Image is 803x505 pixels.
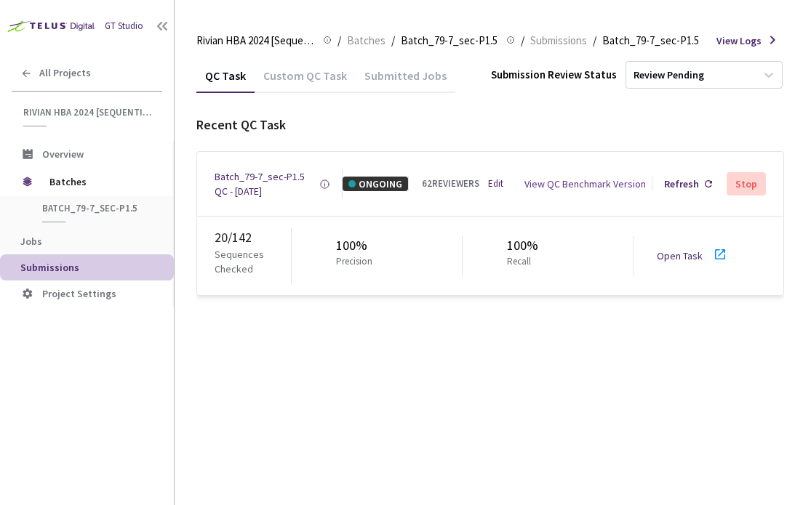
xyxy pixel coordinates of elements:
[336,236,378,255] div: 100%
[527,32,590,48] a: Submissions
[521,32,524,49] li: /
[336,255,372,269] p: Precision
[356,68,455,93] div: Submitted Jobs
[391,32,395,49] li: /
[215,228,291,247] div: 20 / 142
[196,68,255,93] div: QC Task
[215,247,291,276] p: Sequences Checked
[337,32,341,49] li: /
[344,32,388,48] a: Batches
[42,148,84,161] span: Overview
[634,68,704,82] div: Review Pending
[23,106,153,118] span: Rivian HBA 2024 [Sequential]
[530,32,587,49] span: Submissions
[716,33,762,48] span: View Logs
[524,177,646,191] div: View QC Benchmark Version
[42,202,150,214] span: Batch_79-7_sec-P1.5
[255,68,356,93] div: Custom QC Task
[507,255,532,269] p: Recall
[593,32,596,49] li: /
[49,167,149,196] span: Batches
[196,116,784,134] div: Recent QC Task
[735,178,757,190] div: Stop
[105,20,143,33] div: GT Studio
[20,261,79,274] span: Submissions
[39,67,91,79] span: All Projects
[657,249,703,262] a: Open Task
[422,177,479,191] div: 62 REVIEWERS
[347,32,385,49] span: Batches
[20,235,42,248] span: Jobs
[664,177,699,191] div: Refresh
[196,32,314,49] span: Rivian HBA 2024 [Sequential]
[215,169,319,198] a: Batch_79-7_sec-P1.5 QC - [DATE]
[491,67,617,82] div: Submission Review Status
[602,32,699,49] span: Batch_79-7_sec-P1.5
[507,236,538,255] div: 100%
[42,287,116,300] span: Project Settings
[401,32,498,49] span: Batch_79-7_sec-P1.5
[343,177,408,191] div: ONGOING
